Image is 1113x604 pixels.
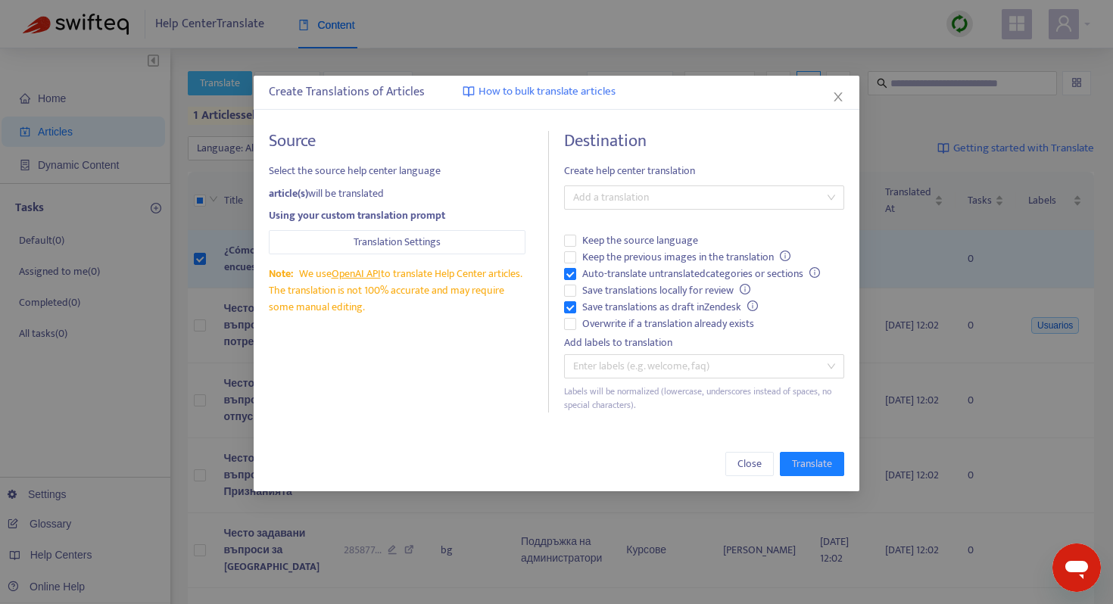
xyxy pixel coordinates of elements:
h4: Destination [564,131,844,151]
button: Close [830,89,846,105]
a: How to bulk translate articles [463,83,616,101]
button: Translate [780,452,844,476]
span: info-circle [809,267,820,278]
span: info-circle [740,284,750,294]
span: How to bulk translate articles [479,83,616,101]
span: Select the source help center language [269,163,525,179]
iframe: Botón para iniciar la ventana de mensajería [1052,543,1101,592]
span: Close [737,456,762,472]
span: Note: [269,265,293,282]
div: Create Translations of Articles [269,83,844,101]
div: Using your custom translation prompt [269,207,525,224]
span: Save translations as draft in Zendesk [576,299,764,316]
span: Create help center translation [564,163,844,179]
span: info-circle [780,251,790,261]
button: Close [725,452,774,476]
div: Add labels to translation [564,335,844,351]
span: close [832,91,844,103]
span: Keep the source language [576,232,704,249]
a: OpenAI API [332,265,381,282]
strong: article(s) [269,185,308,202]
h4: Source [269,131,525,151]
span: Overwrite if a translation already exists [576,316,760,332]
button: Translation Settings [269,230,525,254]
span: Auto-translate untranslated categories or sections [576,266,826,282]
span: Keep the previous images in the translation [576,249,797,266]
div: will be translated [269,185,525,202]
span: Translation Settings [354,234,441,251]
span: info-circle [747,300,758,311]
img: image-link [463,86,475,98]
span: Save translations locally for review [576,282,756,299]
div: We use to translate Help Center articles. The translation is not 100% accurate and may require so... [269,266,525,316]
div: Labels will be normalized (lowercase, underscores instead of spaces, no special characters). [564,385,844,413]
